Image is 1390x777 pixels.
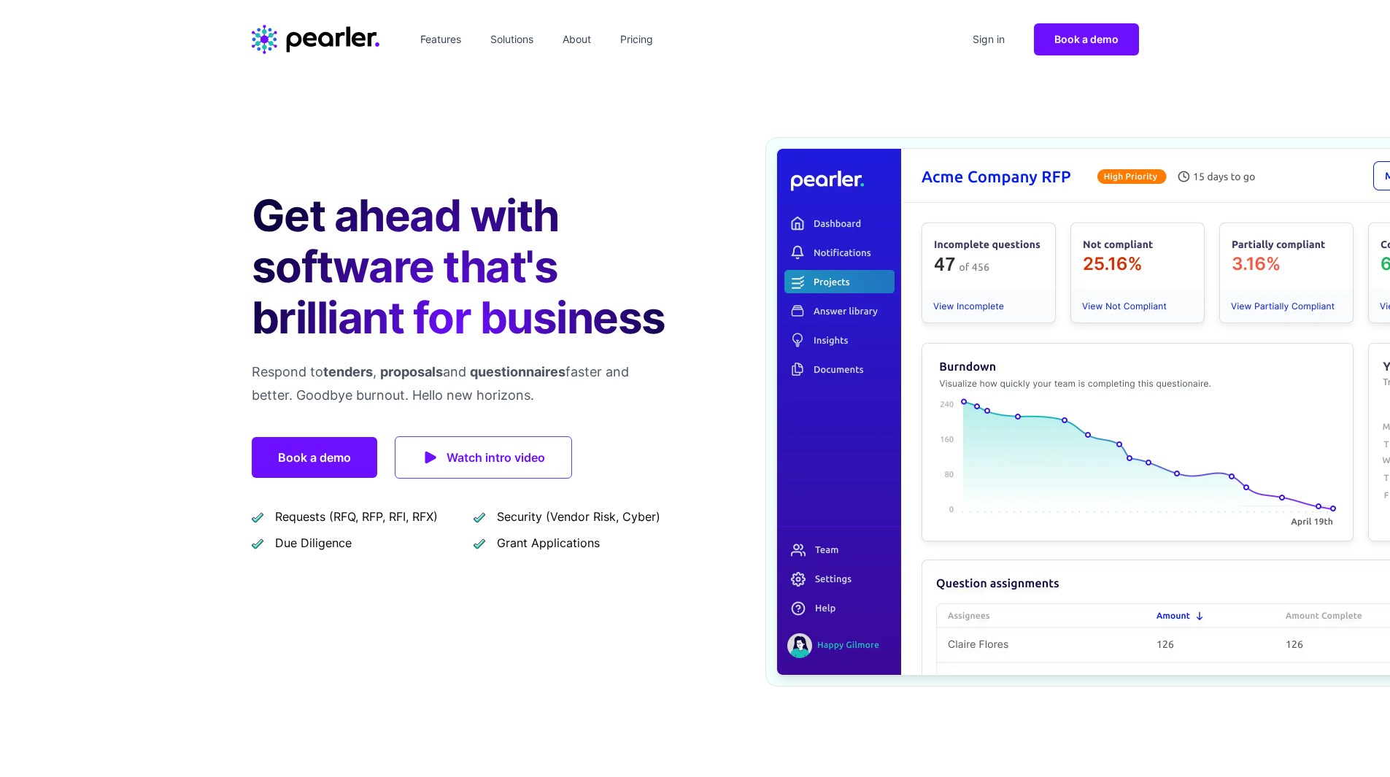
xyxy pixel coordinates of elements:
[252,437,377,478] a: Book a demo
[614,28,659,51] a: Pricing
[252,511,263,523] img: checkmark
[497,534,600,552] span: Grant Applications
[1034,23,1139,55] a: Book a demo
[252,25,379,54] a: Home
[447,447,545,468] span: Watch intro video
[252,190,672,343] h1: Get ahead with software that's brilliant for business
[474,511,485,523] img: checkmark
[484,28,539,51] a: Solutions
[380,364,443,379] span: proposals
[275,508,438,525] span: Requests (RFQ, RFP, RFI, RFX)
[252,537,263,549] img: checkmark
[252,360,672,407] p: Respond to , and faster and better. Goodbye burnout. Hello new horizons.
[967,28,1011,51] a: Sign in
[474,537,485,549] img: checkmark
[470,364,565,379] span: questionnaires
[323,364,373,379] span: tenders
[557,28,597,51] a: About
[497,508,660,525] span: Security (Vendor Risk, Cyber)
[1054,33,1119,45] span: Book a demo
[395,436,572,479] a: Watch intro video
[414,28,467,51] a: Features
[275,534,352,552] span: Due Diligence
